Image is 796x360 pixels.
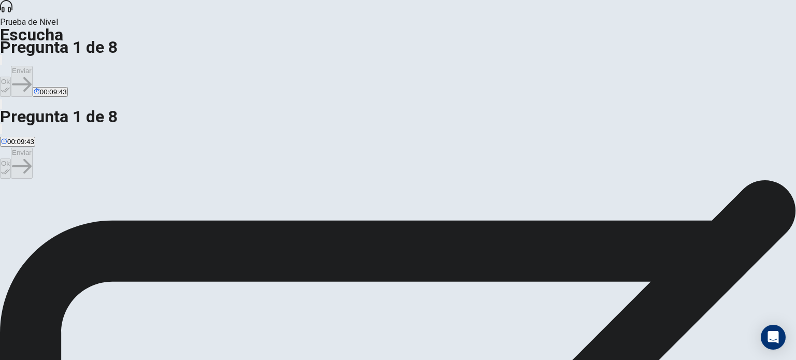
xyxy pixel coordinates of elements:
button: 00:09:43 [33,87,68,97]
span: 00:09:43 [40,88,67,96]
button: Enviar [11,66,33,97]
div: Open Intercom Messenger [761,325,786,350]
button: Enviar [11,148,33,179]
span: 00:09:43 [7,138,34,146]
